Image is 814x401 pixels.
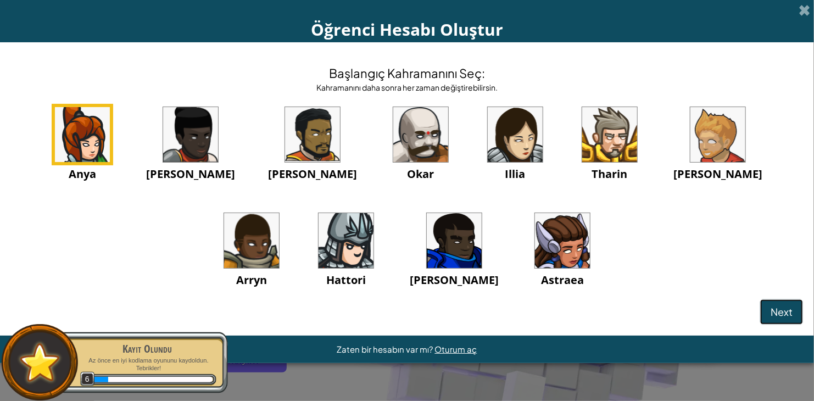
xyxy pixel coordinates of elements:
span: Zaten bir hesabın var mı? [337,344,435,354]
img: portrait.png [285,107,340,162]
img: portrait.png [690,107,745,162]
img: portrait.png [163,107,218,162]
span: Öğrenci Hesabı Oluştur [311,18,503,41]
a: Oturum aç [435,344,477,354]
img: portrait.png [488,107,543,162]
img: portrait.png [319,213,373,268]
img: portrait.png [582,107,637,162]
h4: Başlangıç Kahramanını Seç: [316,64,498,82]
img: default.png [15,338,65,387]
div: Kayıt Olundu [78,341,216,357]
span: Okar [408,166,434,181]
button: Next [760,299,803,325]
span: [PERSON_NAME] [146,166,235,181]
span: Astraea [541,272,584,287]
span: [PERSON_NAME] [268,166,357,181]
p: Az önce en iyi kodlama oyununu kaydoldun. Tebrikler! [78,357,216,372]
div: Kahramanını daha sonra her zaman değiştirebilirsin. [316,82,498,93]
div: 20 XPkazanıldı [92,377,108,382]
span: Next [771,305,793,318]
span: [PERSON_NAME] [410,272,499,287]
img: portrait.png [427,213,482,268]
span: 6 [80,372,95,387]
img: portrait.png [224,213,279,268]
img: portrait.png [535,213,590,268]
img: portrait.png [55,107,110,162]
span: Arryn [236,272,267,287]
span: Hattori [326,272,366,287]
span: Illia [505,166,526,181]
span: Tharin [592,166,628,181]
img: portrait.png [393,107,448,162]
div: 53 XPseviye kadar 7 [108,377,213,382]
span: [PERSON_NAME] [673,166,762,181]
span: Anya [69,166,96,181]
